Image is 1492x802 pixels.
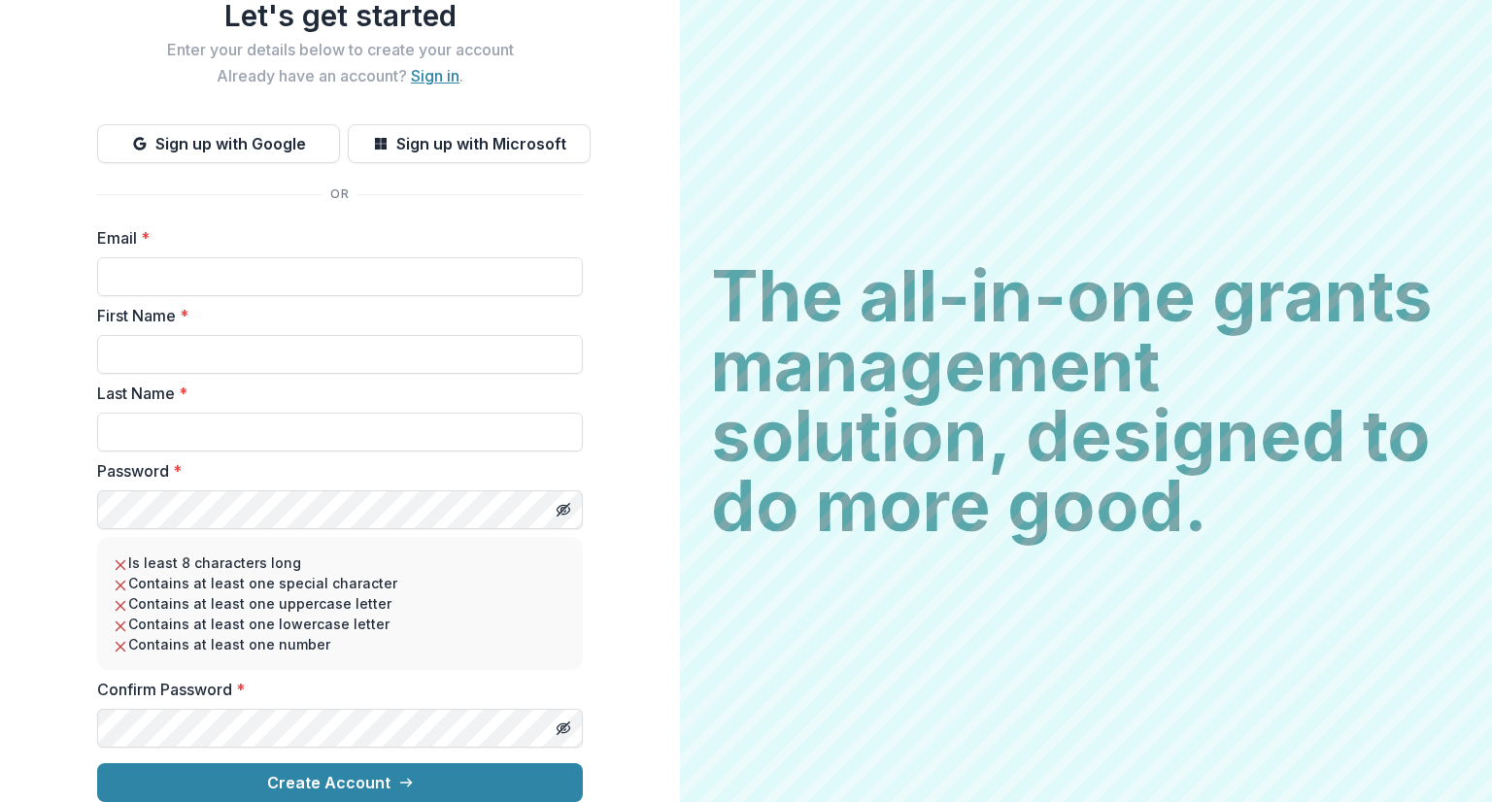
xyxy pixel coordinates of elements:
button: Toggle password visibility [548,494,579,525]
label: Last Name [97,382,571,405]
button: Create Account [97,763,583,802]
a: Sign in [411,66,459,85]
li: Contains at least one uppercase letter [113,593,567,614]
label: Confirm Password [97,678,571,701]
li: Is least 8 characters long [113,552,567,573]
label: Password [97,459,571,483]
h2: Already have an account? . [97,67,583,85]
h2: Enter your details below to create your account [97,41,583,59]
label: First Name [97,304,571,327]
li: Contains at least one number [113,634,567,654]
button: Sign up with Google [97,124,340,163]
button: Toggle password visibility [548,713,579,744]
button: Sign up with Microsoft [348,124,591,163]
label: Email [97,226,571,250]
li: Contains at least one lowercase letter [113,614,567,634]
li: Contains at least one special character [113,573,567,593]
